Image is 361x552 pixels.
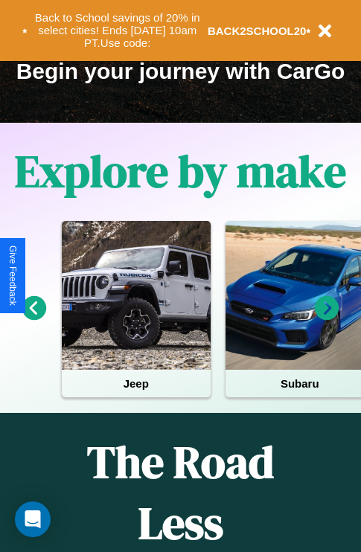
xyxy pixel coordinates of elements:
b: BACK2SCHOOL20 [208,25,307,37]
div: Open Intercom Messenger [15,501,51,537]
h1: Explore by make [15,141,346,202]
h4: Jeep [62,370,211,397]
div: Give Feedback [7,245,18,306]
button: Back to School savings of 20% in select cities! Ends [DATE] 10am PT.Use code: [28,7,208,54]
